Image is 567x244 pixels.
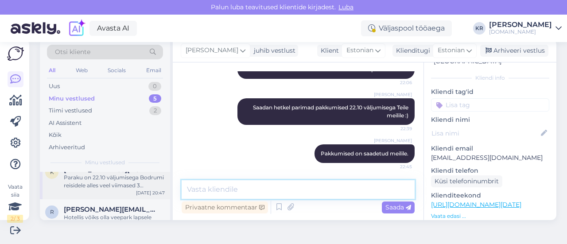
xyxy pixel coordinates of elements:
a: [PERSON_NAME][DOMAIN_NAME] [489,21,562,35]
div: juhib vestlust [250,46,295,55]
div: Hotellis võiks olla veepark lapsele [64,213,165,221]
div: Email [144,65,163,76]
span: Saada [385,203,411,211]
span: [PERSON_NAME] [374,91,412,98]
p: Kliendi tag'id [431,87,549,97]
span: Luba [336,3,356,11]
span: K [50,169,54,175]
div: Arhiveeritud [49,143,85,152]
div: Socials [106,65,128,76]
div: 2 / 3 [7,215,23,223]
span: Minu vestlused [85,159,125,167]
input: Lisa nimi [431,128,539,138]
a: Avasta AI [89,21,137,36]
div: AI Assistent [49,119,82,128]
span: [PERSON_NAME] [374,137,412,144]
div: Küsi telefoninumbrit [431,175,502,187]
div: Arhiveeri vestlus [480,45,548,57]
span: Roland.salik@gmail.com [64,205,156,213]
span: Otsi kliente [55,47,90,57]
div: Klienditugi [392,46,430,55]
div: Vaata siia [7,183,23,223]
span: Saadan hetkel parimad pakkumised 22.10 väljumisega Teile meilile :) [253,104,410,119]
p: Vaata edasi ... [431,212,549,220]
p: [EMAIL_ADDRESS][DOMAIN_NAME] [431,153,549,163]
img: explore-ai [67,19,86,38]
div: Klient [317,46,339,55]
span: [PERSON_NAME] [186,46,238,55]
span: R [50,209,54,215]
div: 2 [149,106,161,115]
div: Kõik [49,131,62,139]
div: 0 [148,82,161,91]
div: [DATE] 20:47 [136,190,165,196]
div: Web [74,65,89,76]
div: Tiimi vestlused [49,106,92,115]
div: Kliendi info [431,74,549,82]
div: All [47,65,57,76]
div: Privaatne kommentaar [182,201,268,213]
p: Klienditeekond [431,191,549,200]
input: Lisa tag [431,98,549,112]
a: [URL][DOMAIN_NAME][DATE] [431,201,521,209]
span: 22:39 [379,125,412,132]
div: KR [473,22,485,35]
span: 22:45 [379,163,412,170]
p: Kliendi telefon [431,166,549,175]
div: [PERSON_NAME] [489,21,552,28]
div: 5 [149,94,161,103]
p: Kliendi email [431,144,549,153]
span: 22:06 [379,79,412,86]
div: Minu vestlused [49,94,95,103]
div: Uus [49,82,60,91]
span: Pakkumised on saadetud meilile. [321,150,408,157]
span: Estonian [438,46,465,55]
div: Väljaspool tööaega [361,20,452,36]
p: Kliendi nimi [431,115,549,124]
span: Estonian [346,46,373,55]
img: Askly Logo [7,46,24,61]
div: Paraku on 22.10 väljumisega Bodrumi reisidele alles veel viimased 3 lennukohta. [64,174,165,190]
div: [DOMAIN_NAME] [489,28,552,35]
